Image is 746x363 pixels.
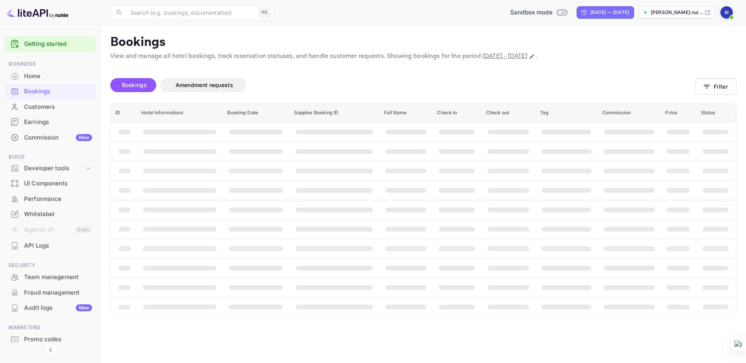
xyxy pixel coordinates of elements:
div: Commission [24,133,92,142]
th: Supplier Booking ID [289,103,379,122]
th: Commission [598,103,661,122]
span: Bookings [122,82,147,88]
div: Switch to Production mode [507,8,570,17]
div: API Logs [5,238,96,253]
span: Security [5,261,96,270]
div: Customers [24,103,92,112]
img: LiteAPI logo [6,6,68,19]
div: Home [24,72,92,81]
th: Check in [432,103,481,122]
div: New [76,304,92,311]
div: Getting started [5,36,96,52]
div: Performance [24,195,92,204]
a: Audit logsNew [5,300,96,315]
p: Bookings [110,35,737,50]
span: Marketing [5,323,96,332]
a: Home [5,69,96,83]
a: Earnings [5,115,96,129]
th: Full Name [379,103,432,122]
div: API Logs [24,241,92,250]
div: CommissionNew [5,130,96,145]
img: saiful ihsan [720,6,733,19]
a: Team management [5,270,96,284]
div: Customers [5,99,96,115]
button: Change date range [528,52,536,60]
div: Team management [24,273,92,282]
div: Fraud management [24,288,92,297]
div: Bookings [5,84,96,99]
a: Fraud management [5,285,96,300]
th: Price [661,103,696,122]
div: Performance [5,192,96,207]
div: Promo codes [24,335,92,344]
span: Business [5,60,96,68]
div: ⌘K [259,7,270,17]
a: Whitelabel [5,207,96,221]
span: Amendment requests [176,82,233,88]
th: Status [696,103,736,122]
div: Earnings [5,115,96,130]
p: [PERSON_NAME].nui... [651,9,703,16]
th: ID [111,103,137,122]
div: Whitelabel [5,207,96,222]
th: Check out [481,103,535,122]
a: Customers [5,99,96,114]
input: Search (e.g. bookings, documentation) [126,5,256,20]
table: booking table [111,103,736,316]
div: Audit logs [24,304,92,312]
a: Bookings [5,84,96,98]
a: Performance [5,192,96,206]
div: Home [5,69,96,84]
div: Bookings [24,87,92,96]
div: Developer tools [5,162,96,175]
div: [DATE] — [DATE] [590,9,629,16]
span: Build [5,153,96,161]
div: New [76,134,92,141]
div: Developer tools [24,164,84,173]
div: Whitelabel [24,210,92,219]
a: CommissionNew [5,130,96,145]
th: Hotel informations [137,103,223,122]
a: API Logs [5,238,96,253]
span: [DATE] - [DATE] [483,52,527,60]
div: Promo codes [5,332,96,347]
div: Earnings [24,118,92,127]
button: Filter [695,79,737,94]
th: Tag [535,103,598,122]
th: Booking Date [223,103,289,122]
a: Getting started [24,40,92,49]
a: UI Components [5,176,96,190]
button: Collapse navigation [44,343,58,357]
span: Sandbox mode [510,8,553,17]
div: UI Components [24,179,92,188]
p: View and manage all hotel bookings, track reservation statuses, and handle customer requests. Sho... [110,52,737,61]
div: UI Components [5,176,96,191]
div: Fraud management [5,285,96,300]
div: Team management [5,270,96,285]
a: Promo codes [5,332,96,346]
div: account-settings tabs [110,78,695,92]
